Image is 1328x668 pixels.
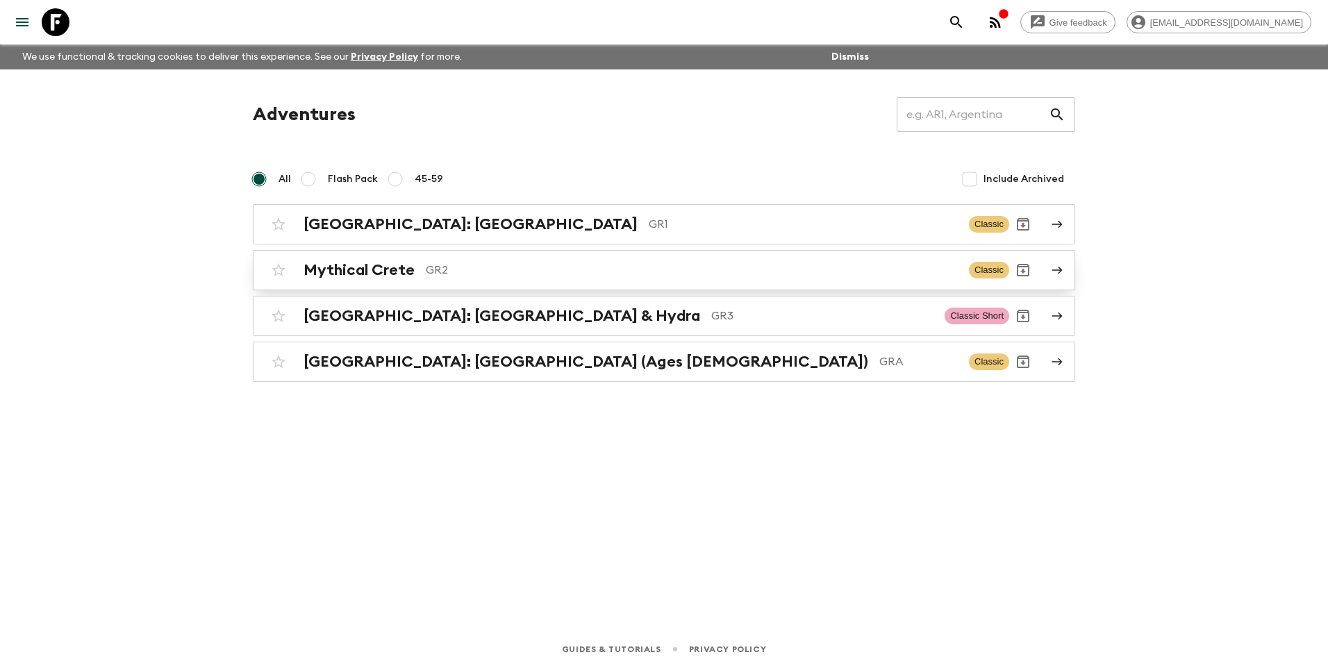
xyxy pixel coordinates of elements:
button: Archive [1009,256,1037,284]
span: Classic Short [945,308,1009,324]
span: All [279,172,291,186]
button: Archive [1009,302,1037,330]
button: Dismiss [828,47,872,67]
h2: [GEOGRAPHIC_DATA]: [GEOGRAPHIC_DATA] [304,215,638,233]
input: e.g. AR1, Argentina [897,95,1049,134]
h1: Adventures [253,101,356,128]
span: 45-59 [415,172,443,186]
h2: [GEOGRAPHIC_DATA]: [GEOGRAPHIC_DATA] & Hydra [304,307,700,325]
p: GR2 [426,262,958,278]
a: [GEOGRAPHIC_DATA]: [GEOGRAPHIC_DATA] & HydraGR3Classic ShortArchive [253,296,1075,336]
a: [GEOGRAPHIC_DATA]: [GEOGRAPHIC_DATA] (Ages [DEMOGRAPHIC_DATA])GRAClassicArchive [253,342,1075,382]
span: Include Archived [983,172,1064,186]
span: Classic [969,262,1009,278]
span: Classic [969,216,1009,233]
p: GR3 [711,308,933,324]
a: [GEOGRAPHIC_DATA]: [GEOGRAPHIC_DATA]GR1ClassicArchive [253,204,1075,244]
button: menu [8,8,36,36]
a: Mythical CreteGR2ClassicArchive [253,250,1075,290]
div: [EMAIL_ADDRESS][DOMAIN_NAME] [1127,11,1311,33]
span: Classic [969,353,1009,370]
a: Privacy Policy [689,642,766,657]
a: Guides & Tutorials [562,642,661,657]
button: Archive [1009,348,1037,376]
span: [EMAIL_ADDRESS][DOMAIN_NAME] [1143,17,1311,28]
button: search adventures [943,8,970,36]
p: GRA [879,353,958,370]
span: Give feedback [1042,17,1115,28]
a: Give feedback [1020,11,1115,33]
p: GR1 [649,216,958,233]
h2: Mythical Crete [304,261,415,279]
span: Flash Pack [328,172,378,186]
a: Privacy Policy [351,52,418,62]
p: We use functional & tracking cookies to deliver this experience. See our for more. [17,44,467,69]
h2: [GEOGRAPHIC_DATA]: [GEOGRAPHIC_DATA] (Ages [DEMOGRAPHIC_DATA]) [304,353,868,371]
button: Archive [1009,210,1037,238]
